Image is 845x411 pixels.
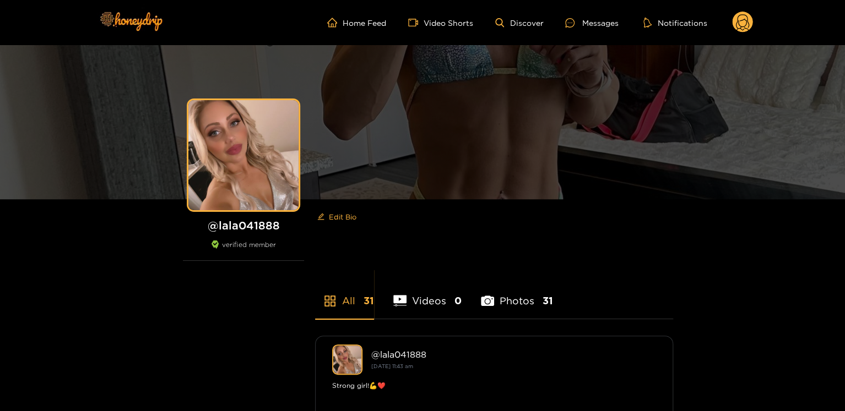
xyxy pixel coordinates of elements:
[332,380,656,391] div: Strong girl!💪❤️
[481,269,553,319] li: Photos
[640,17,710,28] button: Notifications
[364,294,374,308] span: 31
[315,208,359,226] button: editEdit Bio
[454,294,462,308] span: 0
[495,18,543,28] a: Discover
[183,240,304,261] div: verified member
[543,294,553,308] span: 31
[565,17,618,29] div: Messages
[327,18,343,28] span: home
[408,18,424,28] span: video-camera
[327,18,386,28] a: Home Feed
[393,269,462,319] li: Videos
[371,349,656,359] div: @ lala041888
[332,344,362,375] img: lala041888
[323,294,337,308] span: appstore
[183,218,304,232] h1: @ lala041888
[329,211,356,222] span: Edit Bio
[315,269,374,319] li: All
[408,18,473,28] a: Video Shorts
[317,213,324,221] span: edit
[371,363,413,369] small: [DATE] 11:43 am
